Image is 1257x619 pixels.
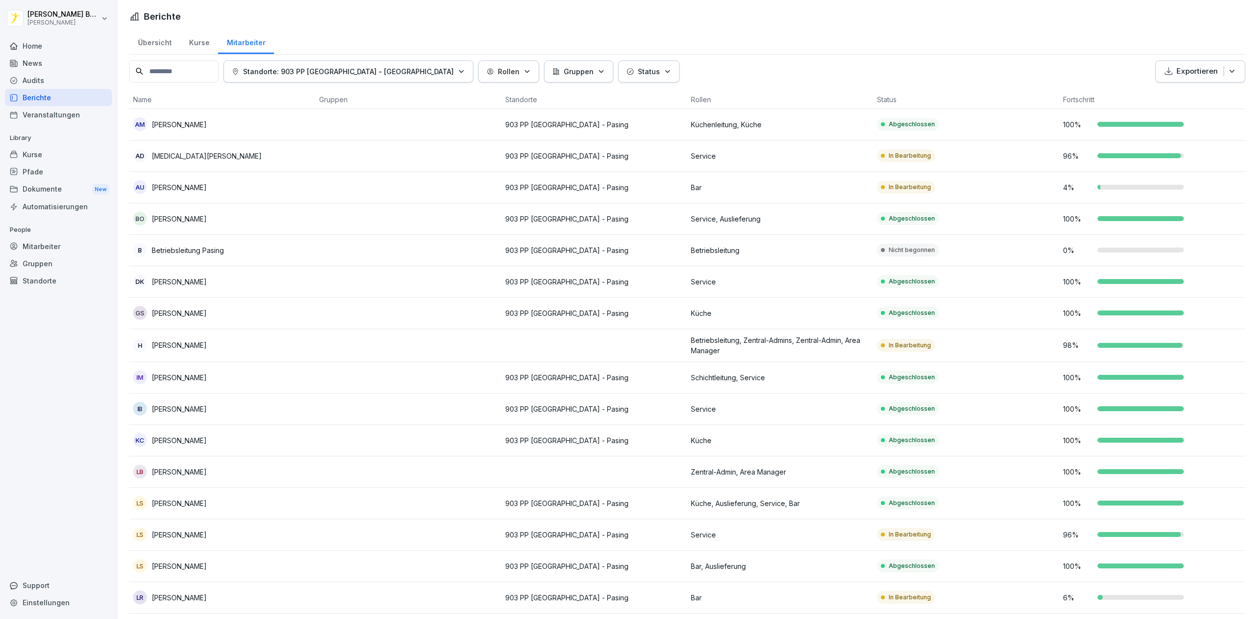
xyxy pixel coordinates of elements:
p: Abgeschlossen [889,562,935,570]
th: Standorte [501,90,687,109]
p: Exportieren [1176,66,1218,77]
p: [PERSON_NAME] [152,592,207,603]
p: Küchenleitung, Küche [691,119,869,130]
p: [PERSON_NAME] [152,467,207,477]
p: Abgeschlossen [889,214,935,223]
p: 903 PP [GEOGRAPHIC_DATA] - Pasing [505,151,683,161]
div: AD [133,149,147,163]
p: Abgeschlossen [889,499,935,507]
div: B [133,243,147,257]
p: Abgeschlossen [889,436,935,445]
p: 96 % [1063,151,1093,161]
a: Automatisierungen [5,198,112,215]
a: Mitarbeiter [218,29,274,54]
p: Bar, Auslieferung [691,561,869,571]
p: Betriebsleitung [691,245,869,255]
p: 903 PP [GEOGRAPHIC_DATA] - Pasing [505,530,683,540]
p: 100 % [1063,561,1093,571]
p: 100 % [1063,498,1093,508]
h1: Berichte [144,10,181,23]
p: In Bearbeitung [889,341,931,350]
a: Übersicht [129,29,180,54]
p: 903 PP [GEOGRAPHIC_DATA] - Pasing [505,435,683,446]
p: 903 PP [GEOGRAPHIC_DATA] - Pasing [505,308,683,318]
p: Status [638,66,660,77]
button: Standorte: 903 PP [GEOGRAPHIC_DATA] - [GEOGRAPHIC_DATA] [223,60,473,83]
a: Pfade [5,163,112,180]
p: 903 PP [GEOGRAPHIC_DATA] - Pasing [505,214,683,224]
p: Abgeschlossen [889,120,935,129]
p: 903 PP [GEOGRAPHIC_DATA] - Pasing [505,498,683,508]
div: BO [133,212,147,225]
a: Home [5,37,112,55]
a: Kurse [5,146,112,163]
div: IB [133,402,147,416]
p: Betriebsleitung Pasing [152,245,224,255]
p: Schichtleitung, Service [691,372,869,383]
div: News [5,55,112,72]
p: 903 PP [GEOGRAPHIC_DATA] - Pasing [505,277,683,287]
p: 903 PP [GEOGRAPHIC_DATA] - Pasing [505,182,683,193]
p: [PERSON_NAME] [152,214,207,224]
div: Dokumente [5,180,112,198]
p: 96 % [1063,530,1093,540]
p: 903 PP [GEOGRAPHIC_DATA] - Pasing [505,561,683,571]
button: Gruppen [544,60,613,83]
p: Bar [691,182,869,193]
p: [PERSON_NAME] [152,530,207,540]
a: Gruppen [5,255,112,272]
p: 98 % [1063,340,1093,350]
button: Status [618,60,680,83]
p: Service [691,277,869,287]
p: 903 PP [GEOGRAPHIC_DATA] - Pasing [505,119,683,130]
button: Exportieren [1155,60,1245,83]
p: Abgeschlossen [889,467,935,476]
p: 100 % [1063,214,1093,224]
div: LB [133,465,147,478]
p: 903 PP [GEOGRAPHIC_DATA] - Pasing [505,592,683,603]
p: Abgeschlossen [889,309,935,317]
div: GS [133,306,147,320]
th: Name [129,90,315,109]
p: Abgeschlossen [889,373,935,382]
div: DK [133,275,147,288]
p: [PERSON_NAME] Bogomolec [27,10,99,19]
a: DokumenteNew [5,180,112,198]
p: [PERSON_NAME] [152,308,207,318]
p: Rollen [498,66,519,77]
a: Veranstaltungen [5,106,112,123]
p: Betriebsleitung, Zentral-Admins, Zentral-Admin, Area Manager [691,335,869,356]
div: Einstellungen [5,594,112,611]
p: 100 % [1063,404,1093,414]
p: Küche, Auslieferung, Service, Bar [691,498,869,508]
a: Berichte [5,89,112,106]
p: 100 % [1063,277,1093,287]
button: Rollen [478,60,539,83]
p: Zentral-Admin, Area Manager [691,467,869,477]
th: Fortschritt [1059,90,1245,109]
th: Rollen [687,90,873,109]
a: Mitarbeiter [5,238,112,255]
p: Abgeschlossen [889,277,935,286]
div: AU [133,180,147,194]
p: People [5,222,112,238]
div: KC [133,433,147,447]
p: [PERSON_NAME] [152,404,207,414]
p: Service [691,530,869,540]
th: Status [873,90,1059,109]
p: [PERSON_NAME] [152,561,207,571]
p: [PERSON_NAME] [152,372,207,383]
p: Abgeschlossen [889,404,935,413]
div: LR [133,591,147,604]
div: New [92,184,109,195]
p: 100 % [1063,435,1093,446]
div: LS [133,528,147,541]
th: Gruppen [315,90,501,109]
